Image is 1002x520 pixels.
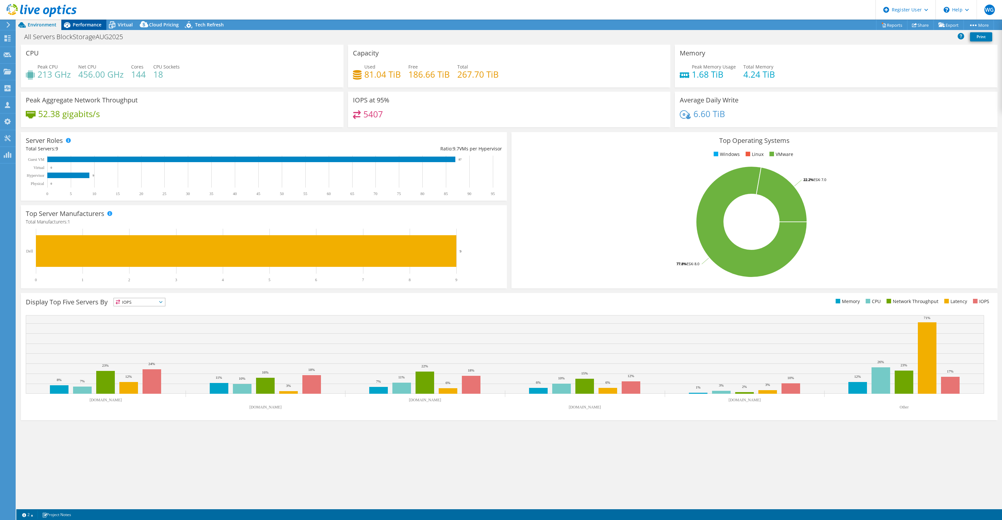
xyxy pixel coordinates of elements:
[18,511,38,519] a: 2
[885,298,938,305] li: Network Throughput
[693,110,725,117] h4: 6.60 TiB
[209,191,213,196] text: 35
[118,22,133,28] span: Virtual
[409,398,441,402] text: [DOMAIN_NAME]
[315,278,317,282] text: 6
[765,383,770,387] text: 3%
[222,278,224,282] text: 4
[943,298,967,305] li: Latency
[353,97,389,104] h3: IOPS at 95%
[353,50,379,57] h3: Capacity
[696,385,701,389] text: 1%
[26,97,138,104] h3: Peak Aggregate Network Throughput
[46,191,48,196] text: 0
[420,191,424,196] text: 80
[680,97,738,104] h3: Average Daily Write
[26,249,33,253] text: Dell
[446,381,450,385] text: 6%
[26,137,63,144] h3: Server Roles
[195,22,224,28] span: Tech Refresh
[78,64,96,70] span: Net CPU
[21,33,133,40] h1: All Servers BlockStorageAUG2025
[834,298,860,305] li: Memory
[362,278,364,282] text: 7
[692,64,736,70] span: Peak Memory Usage
[453,145,459,152] span: 9.7
[149,22,179,28] span: Cloud Pricing
[558,376,565,380] text: 10%
[719,383,724,387] text: 3%
[162,191,166,196] text: 25
[38,64,58,70] span: Peak CPU
[55,145,58,152] span: 9
[712,151,740,158] li: Windows
[153,64,180,70] span: CPU Sockets
[743,71,775,78] h4: 4.24 TiB
[175,278,177,282] text: 3
[35,278,37,282] text: 0
[114,298,165,306] span: IOPS
[186,191,190,196] text: 30
[239,376,245,380] text: 10%
[877,360,884,364] text: 26%
[692,71,736,78] h4: 1.68 TiB
[131,71,146,78] h4: 144
[80,379,85,383] text: 7%
[605,380,610,384] text: 6%
[536,380,541,384] text: 6%
[262,370,268,374] text: 16%
[729,398,761,402] text: [DOMAIN_NAME]
[944,7,949,13] svg: \n
[408,64,418,70] span: Free
[51,182,52,185] text: 0
[460,249,462,253] text: 9
[93,174,94,177] text: 9
[26,210,104,217] h3: Top Server Manufacturers
[303,191,307,196] text: 55
[68,219,70,225] span: 1
[581,371,588,375] text: 15%
[92,191,96,196] text: 10
[38,511,76,519] a: Project Notes
[491,191,495,196] text: 95
[70,191,72,196] text: 5
[131,64,144,70] span: Cores
[901,363,907,367] text: 23%
[787,376,794,380] text: 10%
[31,181,44,186] text: Physical
[350,191,354,196] text: 65
[876,20,907,30] a: Reports
[327,191,331,196] text: 60
[971,298,989,305] li: IOPS
[813,177,826,182] tspan: ESXi 7.0
[26,218,502,225] h4: Total Manufacturers:
[907,20,934,30] a: Share
[964,20,994,30] a: More
[467,191,471,196] text: 90
[970,32,992,41] a: Print
[128,278,130,282] text: 2
[803,177,813,182] tspan: 22.2%
[308,368,315,372] text: 18%
[864,298,881,305] li: CPU
[102,363,109,367] text: 23%
[421,364,428,368] text: 22%
[280,191,284,196] text: 50
[78,71,124,78] h4: 456.00 GHz
[744,151,764,158] li: Linux
[28,157,44,162] text: Guest VM
[680,50,705,57] h3: Memory
[768,151,793,158] li: VMware
[457,71,499,78] h4: 267.70 TiB
[743,64,773,70] span: Total Memory
[457,64,468,70] span: Total
[455,278,457,282] text: 9
[116,191,120,196] text: 15
[397,191,401,196] text: 75
[26,145,264,152] div: Total Servers:
[468,368,474,372] text: 18%
[408,71,450,78] h4: 186.66 TiB
[676,261,687,266] tspan: 77.8%
[286,384,291,388] text: 3%
[264,145,502,152] div: Ratio: VMs per Hypervisor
